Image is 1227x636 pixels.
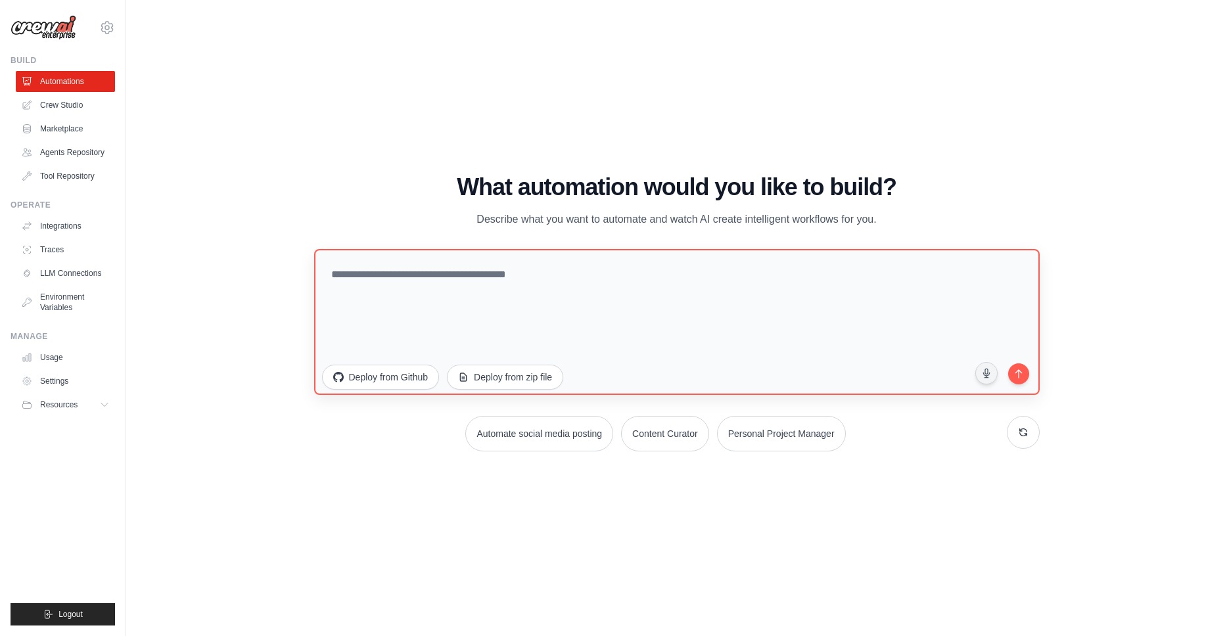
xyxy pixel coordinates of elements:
span: Logout [58,609,83,620]
a: Marketplace [16,118,115,139]
a: LLM Connections [16,263,115,284]
button: Deploy from Github [322,365,440,390]
a: Crew Studio [16,95,115,116]
a: Automations [16,71,115,92]
div: Operate [11,200,115,210]
iframe: Chat Widget [1161,573,1227,636]
a: Usage [16,347,115,368]
a: Traces [16,239,115,260]
p: Describe what you want to automate and watch AI create intelligent workflows for you. [456,211,898,228]
a: Tool Repository [16,166,115,187]
div: Manage [11,331,115,342]
button: Personal Project Manager [717,416,846,451]
button: Logout [11,603,115,625]
button: Automate social media posting [465,416,613,451]
img: Logo [11,15,76,40]
span: Resources [40,399,78,410]
a: Environment Variables [16,286,115,318]
h1: What automation would you like to build? [314,174,1040,200]
a: Settings [16,371,115,392]
div: Build [11,55,115,66]
button: Resources [16,394,115,415]
button: Deploy from zip file [447,365,563,390]
a: Agents Repository [16,142,115,163]
button: Content Curator [621,416,709,451]
a: Integrations [16,216,115,237]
